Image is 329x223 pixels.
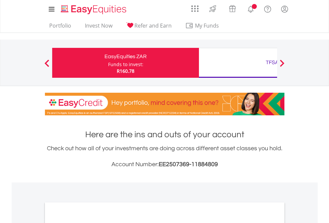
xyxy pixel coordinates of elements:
a: Refer and Earn [123,22,174,33]
a: Portfolio [47,22,74,33]
span: EE2507369-11884809 [159,161,218,167]
img: vouchers-v2.svg [227,3,238,14]
span: Refer and Earn [134,22,172,29]
img: EasyEquities_Logo.png [60,4,129,15]
div: Check out how all of your investments are doing across different asset classes you hold. [45,144,284,169]
img: EasyCredit Promotion Banner [45,93,284,115]
a: AppsGrid [187,2,203,12]
a: FAQ's and Support [259,2,276,15]
button: Previous [40,63,54,69]
a: Notifications [242,2,259,15]
span: R160.78 [117,68,134,74]
a: Vouchers [223,2,242,14]
h3: Account Number: [45,160,284,169]
img: thrive-v2.svg [207,3,218,14]
div: Funds to invest: [108,61,143,68]
img: grid-menu-icon.svg [191,5,199,12]
div: EasyEquities ZAR [56,52,195,61]
a: My Profile [276,2,293,16]
span: My Funds [185,21,229,30]
a: Home page [58,2,129,15]
a: Invest Now [82,22,115,33]
button: Next [275,63,289,69]
h1: Here are the ins and outs of your account [45,129,284,141]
